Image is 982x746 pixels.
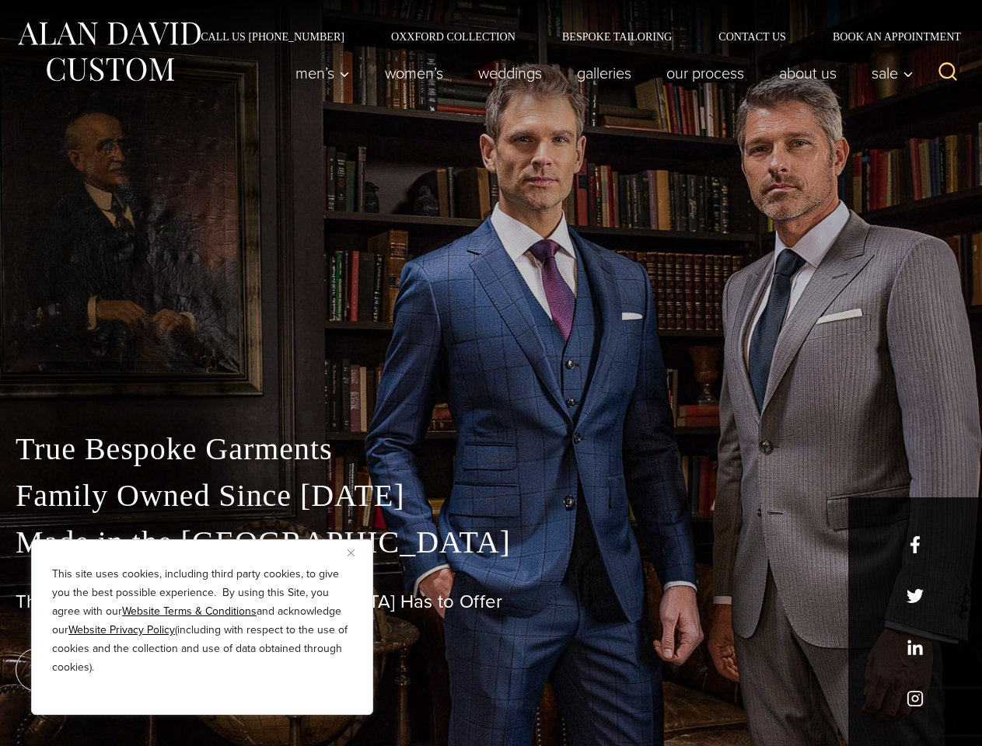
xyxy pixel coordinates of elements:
nav: Primary Navigation [278,58,922,89]
img: Close [348,549,355,556]
a: book an appointment [16,648,233,692]
a: Website Privacy Policy [68,622,175,638]
a: Our Process [649,58,762,89]
p: True Bespoke Garments Family Owned Since [DATE] Made in the [GEOGRAPHIC_DATA] [16,426,966,566]
a: Oxxford Collection [368,31,539,42]
button: Close [348,543,366,562]
nav: Secondary Navigation [177,31,966,42]
a: Women’s [368,58,461,89]
span: Men’s [295,65,350,81]
a: Call Us [PHONE_NUMBER] [177,31,368,42]
a: Website Terms & Conditions [122,603,257,619]
a: Contact Us [695,31,809,42]
span: Sale [872,65,914,81]
a: Galleries [560,58,649,89]
h1: The Best Custom Suits [GEOGRAPHIC_DATA] Has to Offer [16,591,966,613]
a: weddings [461,58,560,89]
p: This site uses cookies, including third party cookies, to give you the best possible experience. ... [52,565,352,677]
a: Bespoke Tailoring [539,31,695,42]
img: Alan David Custom [16,17,202,86]
a: About Us [762,58,854,89]
a: Book an Appointment [809,31,966,42]
button: View Search Form [929,54,966,92]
